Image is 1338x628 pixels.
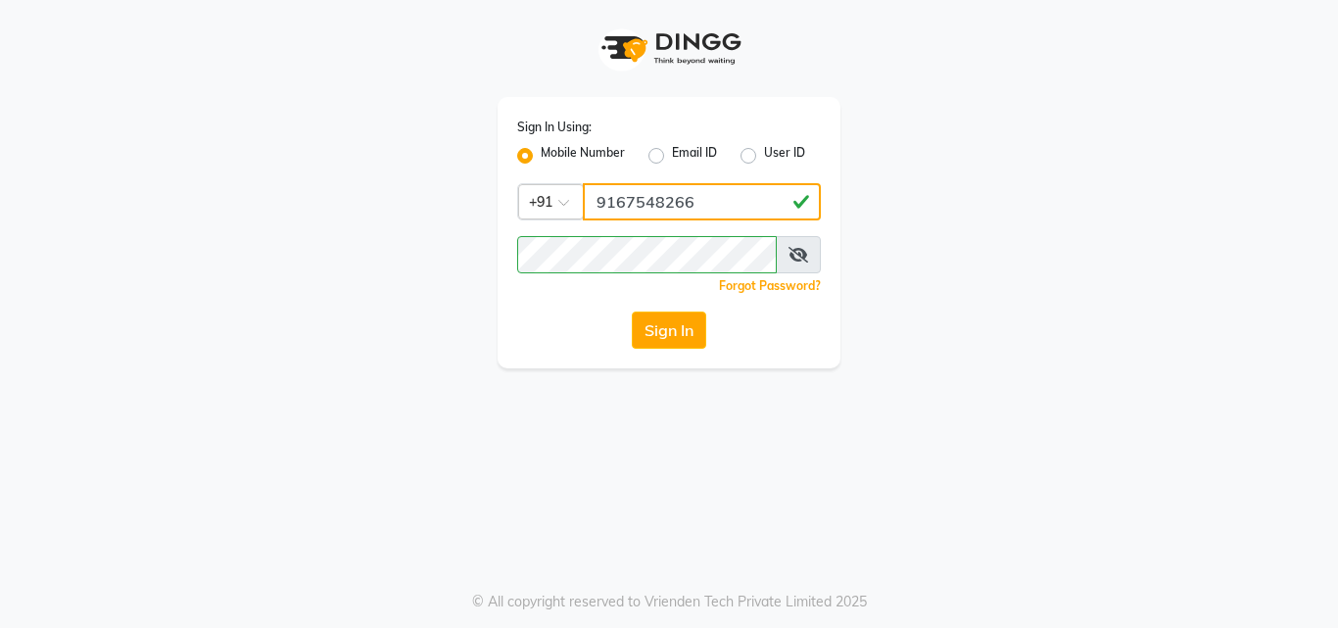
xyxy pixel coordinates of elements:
a: Forgot Password? [719,278,821,293]
label: Email ID [672,144,717,168]
input: Username [517,236,777,273]
label: Mobile Number [541,144,625,168]
input: Username [583,183,821,220]
img: logo1.svg [591,20,747,77]
label: User ID [764,144,805,168]
button: Sign In [632,312,706,349]
label: Sign In Using: [517,119,592,136]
